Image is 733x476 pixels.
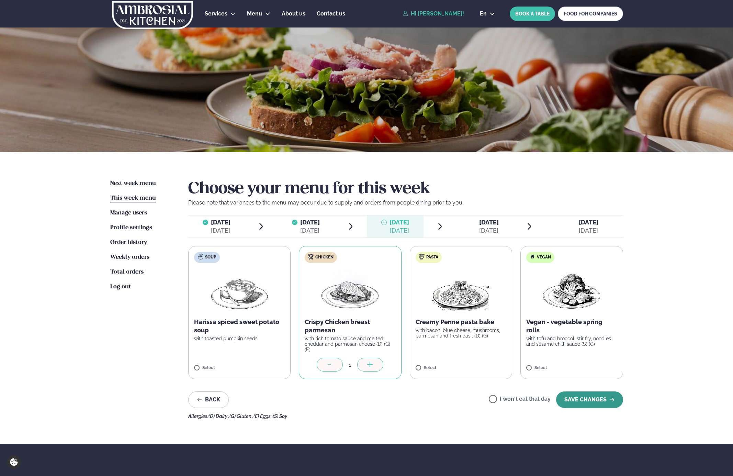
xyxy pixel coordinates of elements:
button: BOOK A TABLE [510,7,555,21]
span: [DATE] [390,219,409,226]
div: [DATE] [390,226,409,235]
div: [DATE] [211,226,230,235]
a: Menu [247,10,262,18]
p: with rich tomato sauce and melted cheddar and parmesan cheese (D) (G) (E) [305,336,396,352]
img: Chicken-breast.png [320,268,380,312]
p: Vegan - vegetable spring rolls [526,318,617,334]
a: Next week menu [110,179,156,188]
span: Log out [110,284,131,290]
div: [DATE] [579,226,598,235]
button: Back [188,391,229,408]
a: Hi [PERSON_NAME]! [403,11,464,17]
div: 1 [343,361,357,369]
span: [DATE] [211,218,230,226]
span: Chicken [315,255,334,260]
span: Weekly orders [110,254,149,260]
img: pasta.svg [419,254,425,259]
div: Allergies: [188,413,623,419]
span: [DATE] [479,219,499,226]
img: chicken.svg [308,254,314,259]
span: Contact us [317,10,345,17]
span: Menu [247,10,262,17]
img: soup.svg [198,254,203,259]
p: Harissa spiced sweet potato soup [194,318,285,334]
a: Total orders [110,268,144,276]
img: logo [112,1,194,29]
span: (S) Soy [273,413,287,419]
p: Crispy Chicken breast parmesan [305,318,396,334]
a: Profile settings [110,224,152,232]
span: Services [205,10,227,17]
a: Cookie settings [7,455,21,469]
a: About us [282,10,305,18]
span: [DATE] [300,219,320,226]
span: Order history [110,240,147,245]
a: Weekly orders [110,253,149,262]
h2: Choose your menu for this week [188,179,623,199]
a: Manage users [110,209,147,217]
p: with tofu and broccoli stir fry, noodles and sesame chilli sauce (S) (G) [526,336,617,347]
p: with bacon, blue cheese, mushrooms, parmesan and fresh basil (D) (G) [416,328,507,339]
span: Total orders [110,269,144,275]
a: Log out [110,283,131,291]
button: en [474,11,500,16]
span: About us [282,10,305,17]
span: Next week menu [110,180,156,186]
span: Manage users [110,210,147,216]
span: Profile settings [110,225,152,231]
img: Vegan.svg [530,254,535,259]
a: Order history [110,239,147,247]
div: [DATE] [300,226,320,235]
a: This week menu [110,194,156,202]
span: Soup [205,255,216,260]
div: [DATE] [479,226,499,235]
span: [DATE] [579,219,598,226]
img: Soup.png [209,268,270,312]
p: with toasted pumpkin seeds [194,336,285,341]
img: Vegan.png [541,268,602,312]
span: (G) Gluten , [229,413,253,419]
span: Pasta [426,255,438,260]
a: FOOD FOR COMPANIES [558,7,623,21]
span: (D) Dairy , [208,413,229,419]
button: SAVE CHANGES [556,391,623,408]
span: This week menu [110,195,156,201]
a: Services [205,10,227,18]
p: Please note that variances to the menu may occur due to supply and orders from people dining prio... [188,199,623,207]
span: en [480,11,487,16]
span: (E) Eggs , [253,413,273,419]
span: Vegan [537,255,551,260]
p: Creamy Penne pasta bake [416,318,507,326]
a: Contact us [317,10,345,18]
img: Spagetti.png [431,268,491,312]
